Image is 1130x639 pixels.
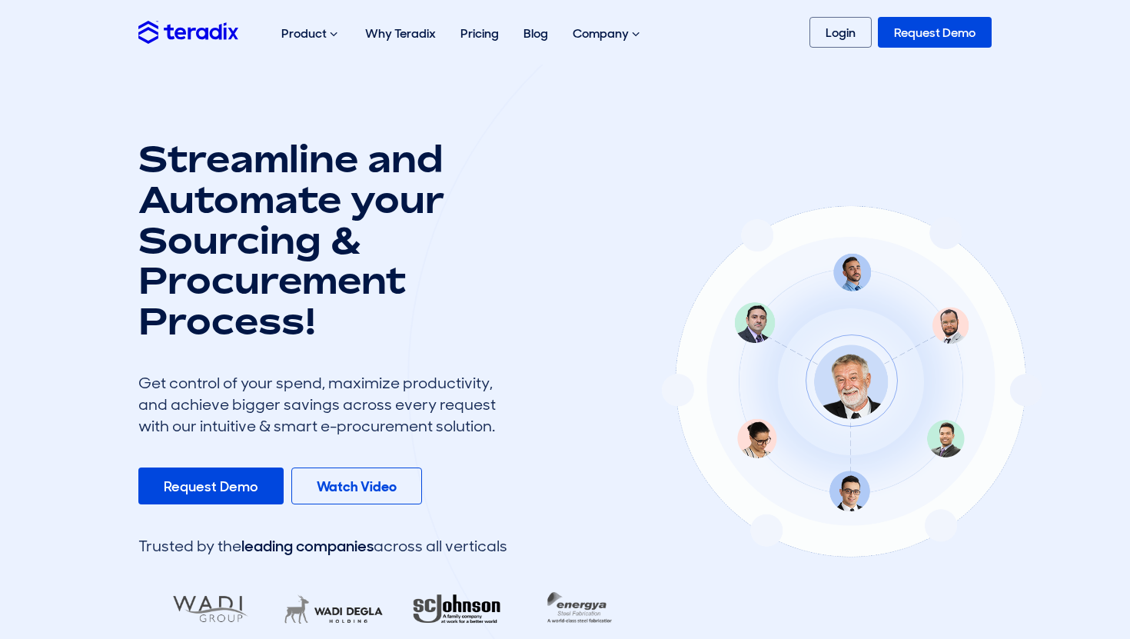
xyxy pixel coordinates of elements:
[138,468,284,504] a: Request Demo
[387,584,511,634] img: RA
[878,17,992,48] a: Request Demo
[138,21,238,43] img: Teradix logo
[809,17,872,48] a: Login
[560,9,655,58] div: Company
[264,584,388,634] img: LifeMakers
[353,9,448,58] a: Why Teradix
[138,535,507,557] div: Trusted by the across all verticals
[138,138,507,341] h1: Streamline and Automate your Sourcing & Procurement Process!
[317,478,397,496] b: Watch Video
[511,9,560,58] a: Blog
[269,9,353,58] div: Product
[291,468,422,504] a: Watch Video
[241,536,374,556] span: leading companies
[138,372,507,437] div: Get control of your spend, maximize productivity, and achieve bigger savings across every request...
[448,9,511,58] a: Pricing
